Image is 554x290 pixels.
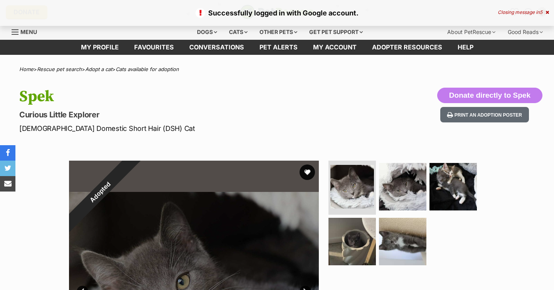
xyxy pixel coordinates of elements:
[224,24,253,40] div: Cats
[540,9,542,15] span: 5
[51,143,149,241] div: Adopted
[37,66,82,72] a: Rescue pet search
[450,40,481,55] a: Help
[19,109,338,120] p: Curious Little Explorer
[379,163,426,210] img: Photo of Spek
[254,24,303,40] div: Other pets
[182,40,252,55] a: conversations
[305,40,364,55] a: My account
[19,88,338,105] h1: Spek
[328,218,376,265] img: Photo of Spek
[20,29,37,35] span: Menu
[192,24,222,40] div: Dogs
[304,24,368,40] div: Get pet support
[498,10,549,15] div: Closing message in
[12,24,42,38] a: Menu
[85,66,112,72] a: Adopt a cat
[8,8,546,18] p: Successfully logged in with Google account.
[364,40,450,55] a: Adopter resources
[440,107,529,123] button: Print an adoption poster
[19,123,338,134] p: [DEMOGRAPHIC_DATA] Domestic Short Hair (DSH) Cat
[442,24,501,40] div: About PetRescue
[73,40,126,55] a: My profile
[379,218,426,265] img: Photo of Spek
[429,163,477,210] img: Photo of Spek
[252,40,305,55] a: Pet alerts
[330,165,374,209] img: Photo of Spek
[300,165,315,180] button: favourite
[116,66,179,72] a: Cats available for adoption
[502,24,548,40] div: Good Reads
[437,88,542,103] button: Donate directly to Spek
[126,40,182,55] a: Favourites
[19,66,34,72] a: Home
